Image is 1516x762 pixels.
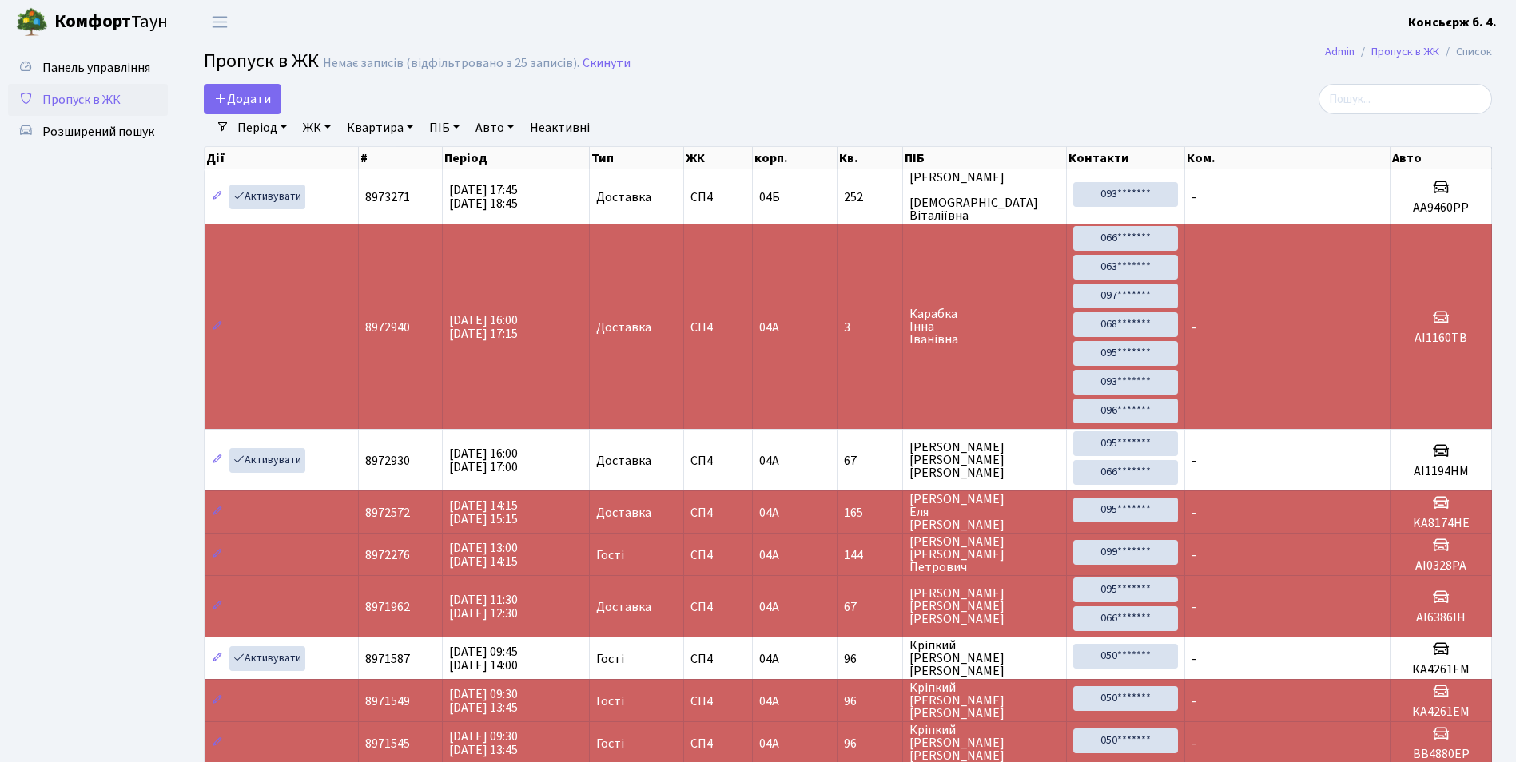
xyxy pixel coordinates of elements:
a: Панель управління [8,52,168,84]
span: 144 [844,549,895,562]
span: Гості [596,695,624,708]
span: 8972940 [365,319,410,336]
span: Гості [596,549,624,562]
span: 8971549 [365,693,410,710]
span: Доставка [596,506,651,519]
a: Пропуск в ЖК [1371,43,1439,60]
nav: breadcrumb [1301,35,1516,69]
a: Неактивні [523,114,596,141]
span: 96 [844,695,895,708]
span: СП4 [690,737,746,750]
h5: ВВ4880ЕР [1397,747,1485,762]
a: ЖК [296,114,337,141]
span: 8971587 [365,650,410,668]
span: - [1192,189,1196,206]
span: [DATE] 13:00 [DATE] 14:15 [449,539,518,570]
span: 96 [844,653,895,665]
span: Кріпкий [PERSON_NAME] [PERSON_NAME] [909,639,1060,677]
a: Консьєрж б. 4. [1408,13,1497,32]
h5: AI1160TB [1397,331,1485,346]
span: 04Б [759,189,780,206]
th: # [359,147,443,169]
th: ЖК [684,147,753,169]
th: корп. [753,147,838,169]
b: Консьєрж б. 4. [1408,14,1497,31]
span: [DATE] 16:00 [DATE] 17:00 [449,445,518,476]
span: Панель управління [42,59,150,77]
span: 04А [759,598,779,616]
span: Кріпкий [PERSON_NAME] [PERSON_NAME] [909,724,1060,762]
b: Комфорт [54,9,131,34]
a: Активувати [229,646,305,671]
a: ПІБ [423,114,466,141]
span: Карабка Інна Іванівна [909,308,1060,346]
span: 04А [759,452,779,470]
span: [DATE] 09:45 [DATE] 14:00 [449,643,518,674]
span: [PERSON_NAME] Еля [PERSON_NAME] [909,493,1060,531]
input: Пошук... [1319,84,1492,114]
h5: КА4261ЕМ [1397,704,1485,720]
a: Додати [204,84,281,114]
a: Пропуск в ЖК [8,84,168,116]
span: - [1192,735,1196,752]
span: [PERSON_NAME] [PERSON_NAME] [PERSON_NAME] [909,587,1060,625]
span: 04А [759,546,779,564]
h5: АІ0328РА [1397,558,1485,573]
span: Доставка [596,601,651,613]
span: 8972572 [365,504,410,522]
span: - [1192,504,1196,522]
span: 8973271 [365,189,410,206]
span: Пропуск в ЖК [42,91,121,109]
span: - [1192,598,1196,616]
th: Період [443,147,590,169]
span: [DATE] 14:15 [DATE] 15:15 [449,497,518,528]
th: Дії [205,147,359,169]
th: Тип [590,147,685,169]
a: Авто [469,114,520,141]
span: 04А [759,650,779,668]
a: Активувати [229,448,305,473]
span: [DATE] 11:30 [DATE] 12:30 [449,591,518,622]
span: [DATE] 16:00 [DATE] 17:15 [449,312,518,343]
span: 8971962 [365,598,410,616]
span: СП4 [690,506,746,519]
a: Квартира [340,114,420,141]
span: 96 [844,737,895,750]
span: 8972276 [365,546,410,564]
a: Період [231,114,293,141]
span: Пропуск в ЖК [204,47,319,75]
span: 8972930 [365,452,410,470]
h5: KA8174HE [1397,516,1485,531]
li: Список [1439,43,1492,61]
span: Доставка [596,454,651,467]
th: Контакти [1067,147,1185,169]
span: 04А [759,693,779,710]
a: Admin [1325,43,1355,60]
span: [PERSON_NAME] [PERSON_NAME] [PERSON_NAME] [909,441,1060,479]
span: 04А [759,319,779,336]
div: Немає записів (відфільтровано з 25 записів). [323,56,579,71]
span: - [1192,650,1196,668]
span: Додати [214,90,271,108]
span: Кріпкий [PERSON_NAME] [PERSON_NAME] [909,681,1060,720]
span: СП4 [690,601,746,613]
th: Авто [1391,147,1492,169]
img: logo.png [16,6,48,38]
span: [DATE] 17:45 [DATE] 18:45 [449,181,518,212]
span: [PERSON_NAME] [DEMOGRAPHIC_DATA] Віталіївна [909,171,1060,222]
span: Гості [596,653,624,665]
span: 252 [844,191,895,204]
span: - [1192,452,1196,470]
span: [PERSON_NAME] [PERSON_NAME] Петрович [909,535,1060,573]
span: 3 [844,321,895,334]
span: - [1192,693,1196,710]
span: [DATE] 09:30 [DATE] 13:45 [449,728,518,759]
a: Розширений пошук [8,116,168,148]
span: Гості [596,737,624,750]
span: Доставка [596,321,651,334]
th: Кв. [838,147,902,169]
span: - [1192,319,1196,336]
th: Ком. [1185,147,1391,169]
span: 04А [759,735,779,752]
span: СП4 [690,549,746,562]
